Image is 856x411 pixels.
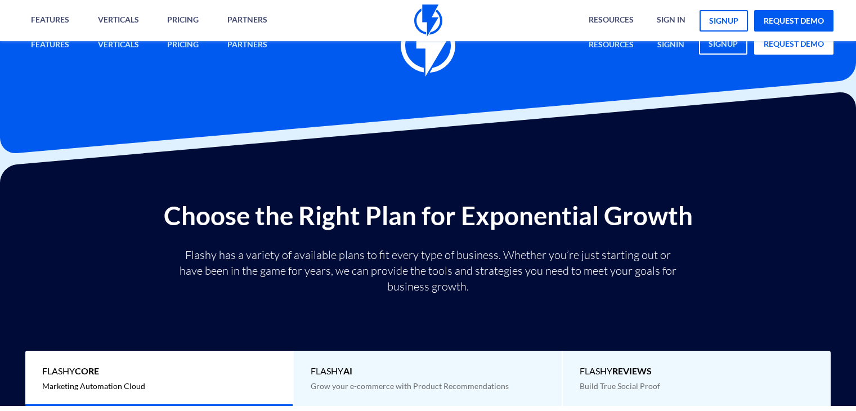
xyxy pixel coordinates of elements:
h2: Choose the Right Plan for Exponential Growth [8,202,848,230]
span: Flashy [311,365,544,378]
a: signup [700,10,748,32]
span: Flashy [580,365,814,378]
p: Flashy has a variety of available plans to fit every type of business. Whether you’re just starti... [175,247,682,294]
b: Core [75,365,99,376]
span: Grow your e-commerce with Product Recommendations [311,381,509,391]
a: Verticals [89,33,147,57]
a: request demo [754,33,833,55]
a: request demo [754,10,833,32]
a: signup [699,33,747,55]
a: Features [23,33,78,57]
b: AI [343,365,352,376]
span: Flashy [42,365,276,378]
b: REVIEWS [612,365,652,376]
span: Build True Social Proof [580,381,660,391]
a: Partners [219,33,276,57]
a: Pricing [159,33,207,57]
span: Marketing Automation Cloud [42,381,145,391]
a: Resources [580,33,642,57]
a: signin [649,33,693,57]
